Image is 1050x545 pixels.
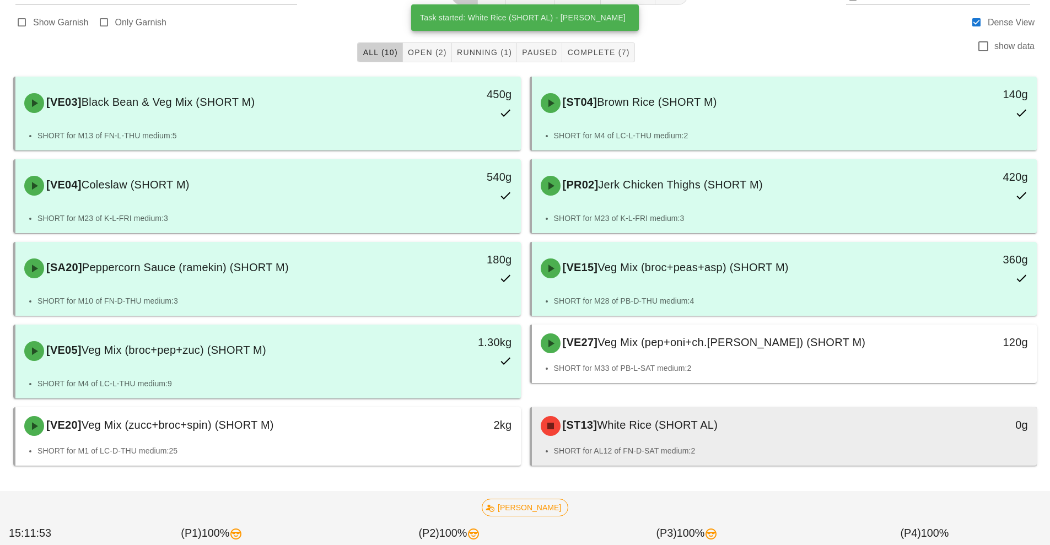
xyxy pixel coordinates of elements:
[456,48,512,57] span: Running (1)
[554,129,1029,142] li: SHORT for M4 of LC-L-THU medium:2
[994,41,1035,52] label: show data
[37,445,512,457] li: SHORT for M1 of LC-D-THU medium:25
[561,261,598,273] span: [VE15]
[568,523,806,544] div: (P3) 100%
[37,295,512,307] li: SHORT for M10 of FN-D-THU medium:3
[562,42,634,62] button: Complete (7)
[916,251,1028,268] div: 360g
[44,179,82,191] span: [VE04]
[403,42,452,62] button: Open (2)
[806,523,1043,544] div: (P4) 100%
[554,362,1029,374] li: SHORT for M33 of PB-L-SAT medium:2
[115,17,166,28] label: Only Garnish
[567,48,629,57] span: Complete (7)
[521,48,557,57] span: Paused
[561,179,599,191] span: [PR02]
[44,419,82,431] span: [VE20]
[400,85,511,103] div: 450g
[400,251,511,268] div: 180g
[597,419,718,431] span: White Rice (SHORT AL)
[7,523,93,544] div: 15:11:53
[452,42,517,62] button: Running (1)
[554,212,1029,224] li: SHORT for M23 of K-L-FRI medium:3
[561,96,597,108] span: [ST04]
[37,212,512,224] li: SHORT for M23 of K-L-FRI medium:3
[82,96,255,108] span: Black Bean & Veg Mix (SHORT M)
[407,48,447,57] span: Open (2)
[489,499,561,516] span: [PERSON_NAME]
[331,523,568,544] div: (P2) 100%
[916,85,1028,103] div: 140g
[93,523,331,544] div: (P1) 100%
[597,336,865,348] span: Veg Mix (pep+oni+ch.[PERSON_NAME]) (SHORT M)
[37,377,512,390] li: SHORT for M4 of LC-L-THU medium:9
[916,416,1028,434] div: 0g
[44,96,82,108] span: [VE03]
[37,129,512,142] li: SHORT for M13 of FN-L-THU medium:5
[82,261,289,273] span: Peppercorn Sauce (ramekin) (SHORT M)
[916,168,1028,186] div: 420g
[82,344,266,356] span: Veg Mix (broc+pep+zuc) (SHORT M)
[916,333,1028,351] div: 120g
[411,4,634,31] div: Task started: White Rice (SHORT AL) - [PERSON_NAME]
[597,261,789,273] span: Veg Mix (broc+peas+asp) (SHORT M)
[82,419,274,431] span: Veg Mix (zucc+broc+spin) (SHORT M)
[597,96,717,108] span: Brown Rice (SHORT M)
[561,336,598,348] span: [VE27]
[554,295,1029,307] li: SHORT for M28 of PB-D-THU medium:4
[82,179,190,191] span: Coleslaw (SHORT M)
[44,261,82,273] span: [SA20]
[362,48,397,57] span: All (10)
[33,17,89,28] label: Show Garnish
[400,333,511,351] div: 1.30kg
[598,179,762,191] span: Jerk Chicken Thighs (SHORT M)
[554,445,1029,457] li: SHORT for AL12 of FN-D-SAT medium:2
[561,419,597,431] span: [ST13]
[44,344,82,356] span: [VE05]
[517,42,562,62] button: Paused
[357,42,402,62] button: All (10)
[400,416,511,434] div: 2kg
[988,17,1035,28] label: Dense View
[400,168,511,186] div: 540g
